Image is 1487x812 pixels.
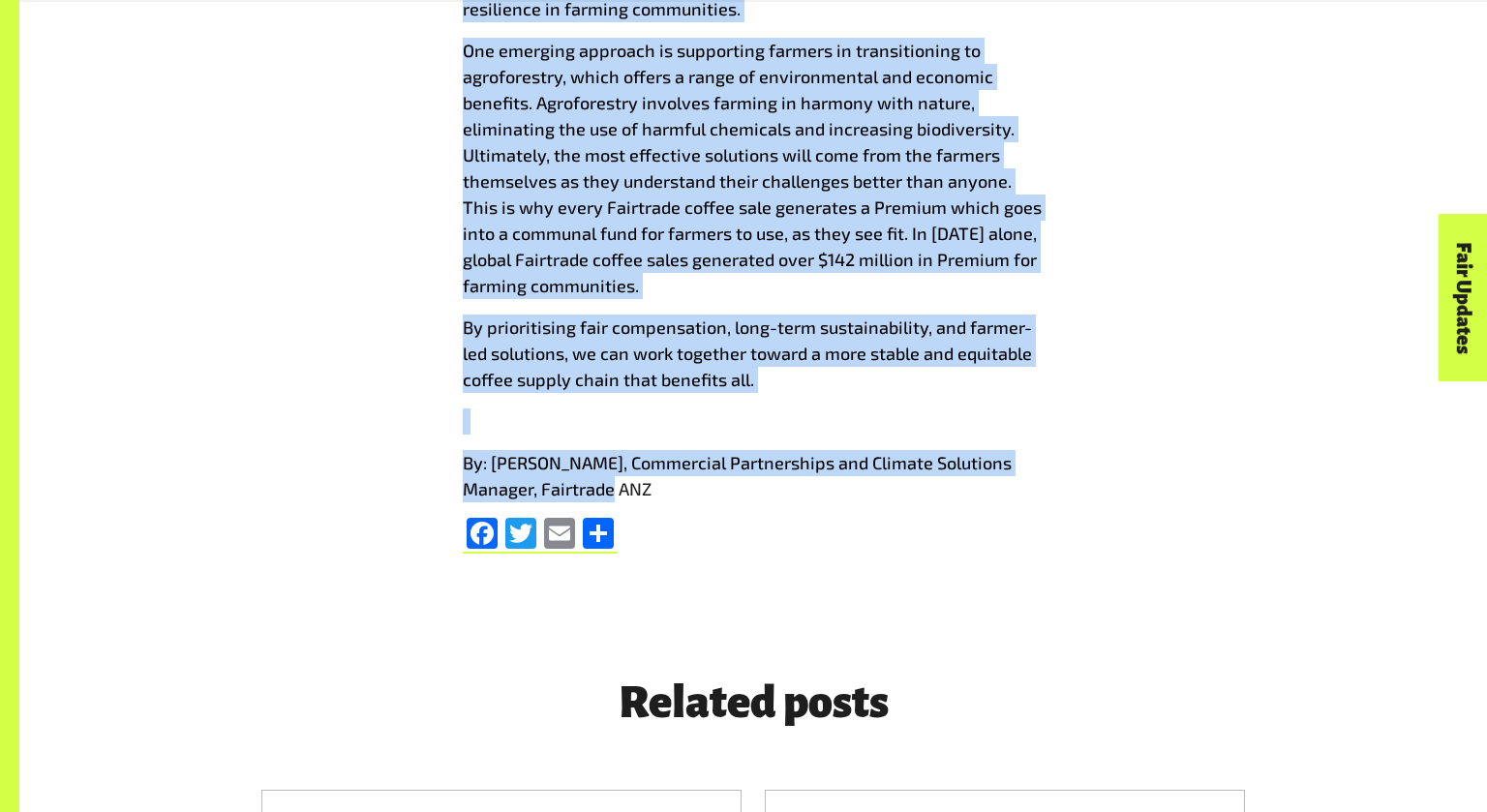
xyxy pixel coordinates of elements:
[501,518,540,554] a: Twitter
[463,678,1044,727] h4: Related posts
[463,38,1044,299] p: One emerging approach is supporting farmers in transitioning to agroforestry, which offers a rang...
[463,315,1044,393] p: By prioritising fair compensation, long-term sustainability, and farmer-led solutions, we can wor...
[463,450,1044,502] p: By: [PERSON_NAME], Commercial Partnerships and Climate Solutions Manager, Fairtrade ANZ
[463,518,501,554] a: Facebook
[540,518,579,554] a: Email
[579,518,618,554] a: Share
